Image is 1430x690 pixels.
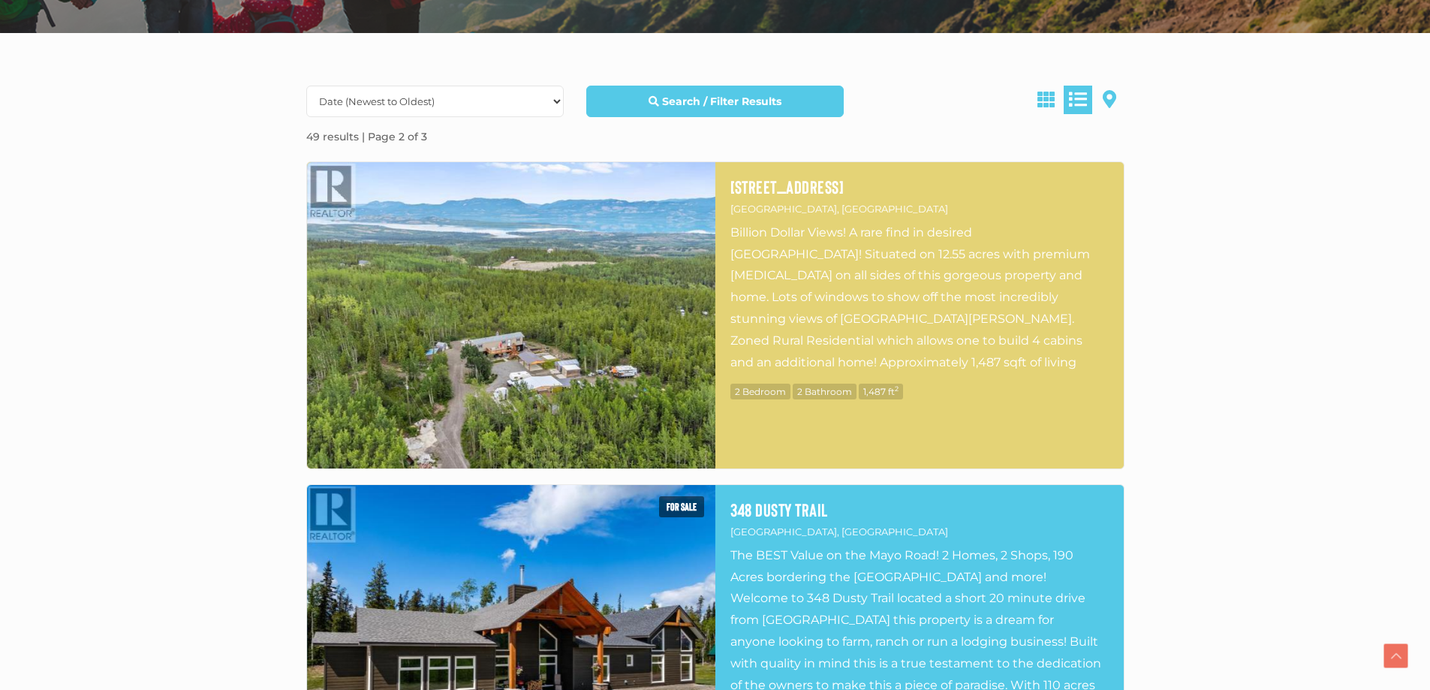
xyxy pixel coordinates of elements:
[662,95,781,108] strong: Search / Filter Results
[895,384,899,393] sup: 2
[730,222,1109,372] p: Billion Dollar Views! A rare find in desired [GEOGRAPHIC_DATA]! Situated on 12.55 acres with prem...
[586,86,844,117] a: Search / Filter Results
[730,523,1109,541] p: [GEOGRAPHIC_DATA], [GEOGRAPHIC_DATA]
[306,130,427,143] strong: 49 results | Page 2 of 3
[730,384,790,399] span: 2 Bedroom
[730,200,1109,218] p: [GEOGRAPHIC_DATA], [GEOGRAPHIC_DATA]
[859,384,903,399] span: 1,487 ft
[793,384,856,399] span: 2 Bathroom
[730,177,1109,197] a: [STREET_ADDRESS]
[659,496,704,517] span: For sale
[730,500,1109,520] a: 348 Dusty Trail
[307,162,715,469] img: 175 ORION CRESCENT, Whitehorse North, Yukon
